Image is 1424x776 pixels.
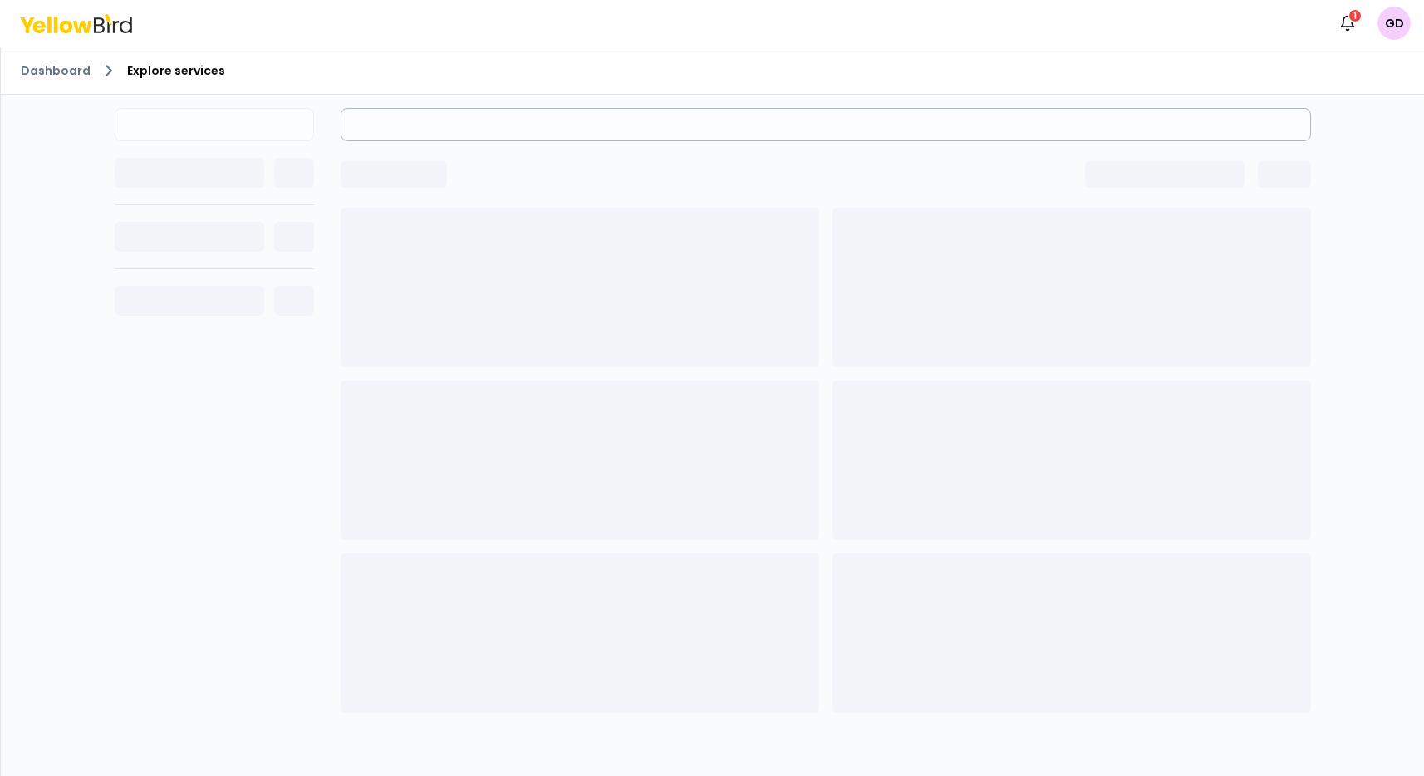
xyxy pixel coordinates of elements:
[1377,7,1411,40] span: GD
[21,61,1404,81] nav: breadcrumb
[21,62,91,79] a: Dashboard
[1348,8,1363,23] div: 1
[1331,7,1364,40] button: 1
[127,62,225,79] span: Explore services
